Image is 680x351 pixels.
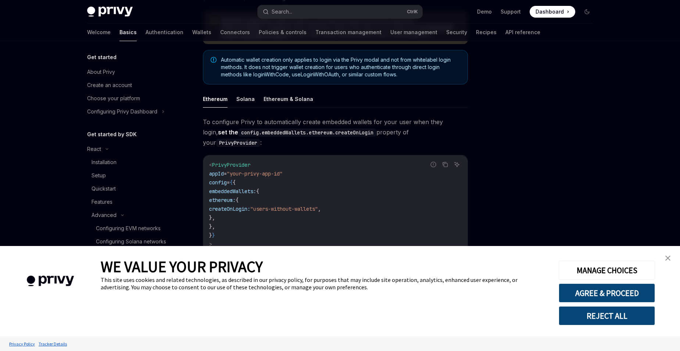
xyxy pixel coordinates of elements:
a: Security [446,23,467,41]
span: { [236,197,239,203]
button: Solana [236,90,255,108]
code: config.embeddedWallets.ethereum.createOnLogin [238,129,376,137]
a: Configuring EVM networks [81,222,175,235]
span: { [230,179,233,186]
a: Privacy Policy [7,337,37,350]
button: Search...CtrlK [258,5,422,18]
a: Wallets [192,23,211,41]
span: config [209,179,227,186]
div: Configuring Privy Dashboard [87,107,157,116]
button: REJECT ALL [559,306,655,325]
img: dark logo [87,7,133,17]
img: close banner [665,256,670,261]
span: Ctrl K [407,9,418,15]
button: Toggle dark mode [581,6,593,18]
span: }, [209,223,215,230]
a: Basics [119,23,137,41]
h5: Get started [87,53,117,62]
span: }, [209,214,215,221]
a: Quickstart [81,182,175,195]
a: Policies & controls [259,23,307,41]
button: Copy the contents from the code block [440,160,450,169]
span: PrivyProvider [212,162,250,168]
div: Create an account [87,81,132,90]
a: API reference [505,23,540,41]
span: < [209,162,212,168]
img: company logo [11,265,90,297]
a: Recipes [476,23,497,41]
span: { [233,179,236,186]
span: embeddedWallets: [209,188,256,195]
code: PrivyProvider [216,139,260,147]
a: Features [81,195,175,209]
button: Report incorrect code [429,160,438,169]
span: { [256,188,259,195]
div: This site uses cookies and related technologies, as described in our privacy policy, for purposes... [101,276,548,291]
span: Dashboard [536,8,564,15]
span: } [209,232,212,239]
span: ethereum: [209,197,236,203]
span: = [227,179,230,186]
a: Welcome [87,23,111,41]
a: close banner [661,251,675,265]
span: To configure Privy to automatically create embedded wallets for your user when they login, proper... [203,117,468,148]
div: Configuring Solana networks [96,237,166,246]
span: = [224,170,227,177]
button: Ask AI [452,160,462,169]
a: Configuring Solana networks [81,235,175,248]
span: , [318,206,321,212]
button: Ethereum & Solana [264,90,313,108]
div: Choose your platform [87,94,140,103]
div: Installation [92,158,117,167]
div: Search... [272,7,292,16]
a: Installation [81,156,175,169]
span: WE VALUE YOUR PRIVACY [101,257,263,276]
a: User management [390,23,437,41]
div: Quickstart [92,184,116,193]
div: React [87,145,101,153]
button: Ethereum [203,90,228,108]
span: "your-privy-app-id" [227,170,283,177]
span: appId [209,170,224,177]
svg: Note [211,57,216,63]
span: "users-without-wallets" [250,206,318,212]
strong: set the [218,129,376,136]
a: Choose your platform [81,92,175,105]
span: > [209,241,212,247]
span: createOnLogin: [209,206,250,212]
div: Setup [92,171,106,180]
a: Support [501,8,521,15]
a: Connectors [220,23,250,41]
span: Automatic wallet creation only applies to login via the Privy modal and not from whitelabel login... [221,56,460,78]
a: Dashboard [530,6,575,18]
a: Tracker Details [37,337,69,350]
a: Setup [81,169,175,182]
button: MANAGE CHOICES [559,261,655,280]
a: Transaction management [315,23,382,41]
a: Create an account [81,79,175,92]
a: Authentication [146,23,183,41]
span: } [212,232,215,239]
div: Advanced [92,211,117,220]
button: AGREE & PROCEED [559,283,655,303]
a: About Privy [81,65,175,79]
a: Demo [477,8,492,15]
div: About Privy [87,68,115,76]
h5: Get started by SDK [87,130,137,139]
div: Features [92,198,112,206]
div: Configuring EVM networks [96,224,161,233]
